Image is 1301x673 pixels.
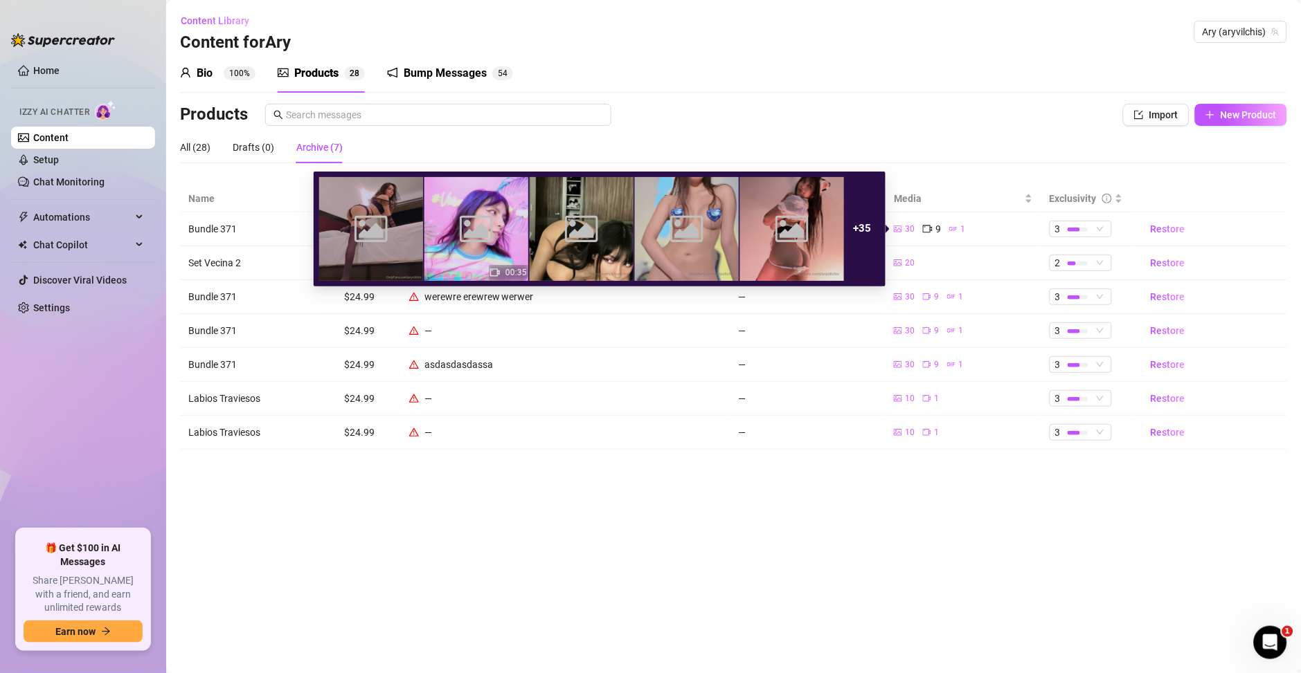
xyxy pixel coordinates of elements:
[730,314,886,348] td: —
[224,66,255,80] sup: 100%
[33,275,127,286] a: Discover Viral Videos
[406,391,722,406] div: —
[24,542,143,569] span: 🎁 Get $100 in AI Messages
[336,382,398,416] td: $24.99
[180,348,336,382] td: Bundle 371
[1151,393,1185,404] span: Restore
[894,360,902,369] span: picture
[947,360,955,369] span: gif
[1123,104,1190,126] button: Import
[1140,218,1196,240] button: Restore
[1151,223,1185,234] span: Restore
[730,280,886,314] td: —
[188,191,316,206] span: Name
[33,206,132,228] span: Automations
[905,358,915,371] span: 30
[894,259,902,267] span: picture
[905,324,915,338] span: 30
[424,357,493,372] div: asdasdasdassa
[905,291,915,304] span: 30
[336,280,398,314] td: $24.99
[923,394,931,403] span: video-camera
[355,68,359,78] span: 8
[947,293,955,301] span: gif
[923,224,933,234] span: video-camera
[180,185,336,212] th: Name
[1102,194,1112,203] span: info-circle
[1203,21,1279,42] span: Ary (aryvilchis)
[947,326,955,335] span: gif
[404,65,487,82] div: Bump Messages
[1050,191,1097,206] div: Exclusivity
[286,107,603,122] input: Search messages
[934,426,939,439] span: 1
[923,326,931,335] span: video-camera
[24,620,143,643] button: Earn nowarrow-right
[180,10,260,32] button: Content Library
[273,110,283,120] span: search
[958,291,963,304] span: 1
[1055,289,1061,304] span: 3
[1134,110,1144,120] span: import
[730,416,886,450] td: —
[905,426,915,439] span: 10
[294,65,339,82] div: Products
[1151,257,1185,268] span: Restore
[350,68,355,78] span: 2
[1140,387,1196,409] button: Restore
[180,67,191,78] span: user
[905,223,915,236] span: 30
[406,323,722,338] div: —
[424,289,534,304] div: werewre erewrew werwer
[336,314,398,348] td: $24.99
[24,574,143,615] span: Share [PERSON_NAME] with a friend, and earn unlimited rewards
[1151,359,1185,370] span: Restore
[33,65,60,76] a: Home
[409,326,419,335] span: warning
[958,358,963,371] span: 1
[33,176,105,187] a: Chat Monitoring
[95,100,116,120] img: AI Chatter
[278,67,289,78] span: picture
[923,360,931,369] span: video-camera
[490,268,500,277] span: video-camera
[1055,357,1061,372] span: 3
[180,416,336,450] td: Labios Traviesos
[886,185,1041,212] th: Media
[1140,421,1196,443] button: Restore
[1055,323,1061,338] span: 3
[409,427,419,437] span: warning
[1055,425,1061,440] span: 3
[55,626,96,637] span: Earn now
[1151,427,1185,438] span: Restore
[958,324,963,338] span: 1
[180,314,336,348] td: Bundle 371
[923,293,931,301] span: video-camera
[180,104,248,126] h3: Products
[949,225,958,233] span: gif
[387,67,398,78] span: notification
[934,392,939,405] span: 1
[1151,325,1185,336] span: Restore
[1140,286,1196,308] button: Restore
[1055,391,1061,406] span: 3
[11,33,115,47] img: logo-BBDzfeDw.svg
[33,234,132,256] span: Chat Copilot
[1195,104,1287,126] button: New Product
[33,154,59,165] a: Setup
[498,68,503,78] span: 5
[923,428,931,436] span: video-camera
[180,280,336,314] td: Bundle 371
[233,140,274,155] div: Drafts (0)
[33,302,70,313] a: Settings
[336,348,398,382] td: $24.99
[935,221,941,237] span: 9
[492,66,513,80] sup: 54
[934,324,939,338] span: 9
[1140,252,1196,274] button: Restore
[181,15,249,26] span: Content Library
[33,132,69,143] a: Content
[905,392,915,405] span: 10
[409,292,419,302] span: warning
[1140,353,1196,376] button: Restore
